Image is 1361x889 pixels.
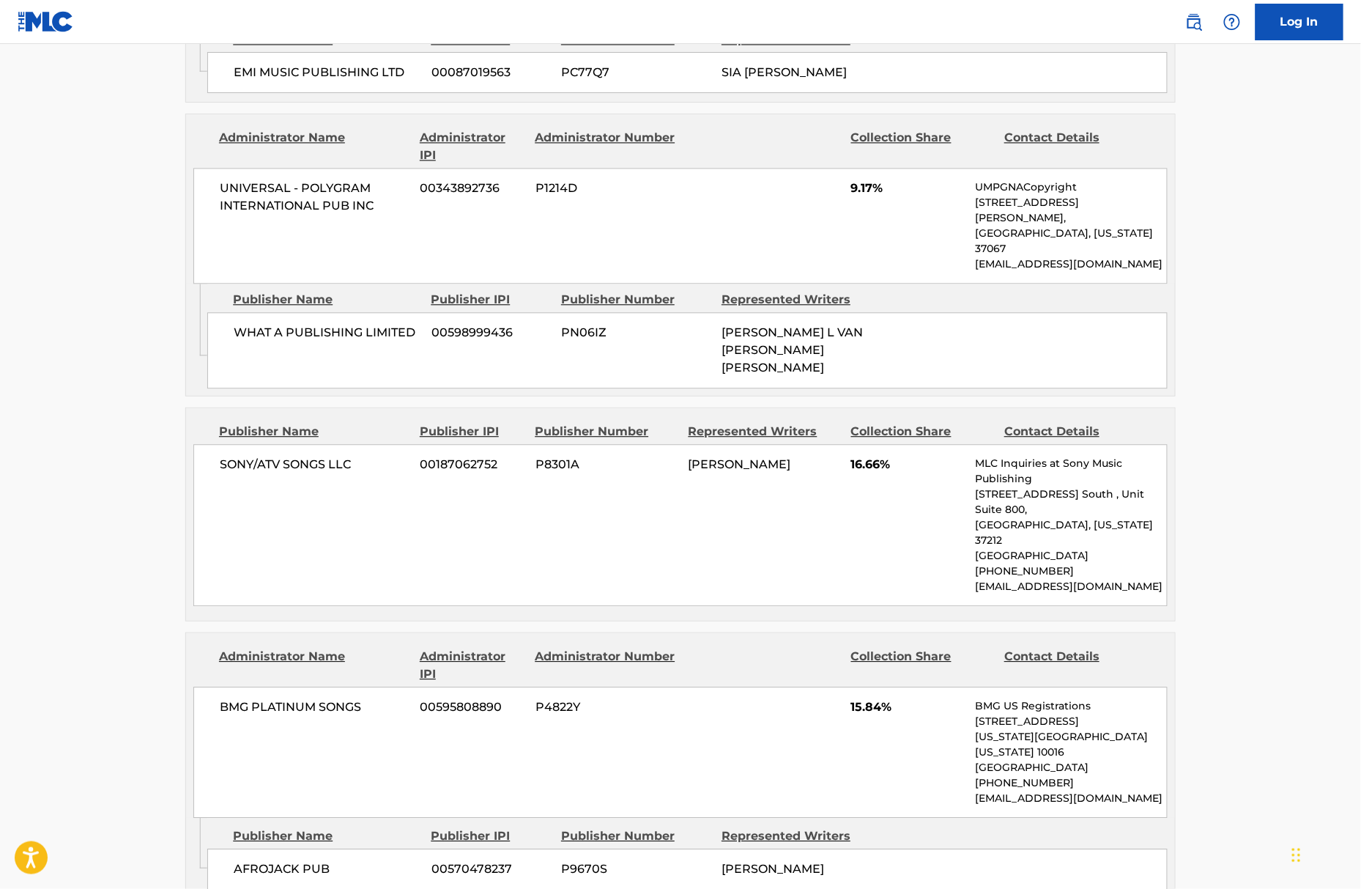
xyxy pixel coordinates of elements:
div: Represented Writers [722,291,871,309]
img: MLC Logo [18,11,74,32]
p: [GEOGRAPHIC_DATA], [US_STATE] 37212 [976,517,1167,548]
p: [GEOGRAPHIC_DATA], [US_STATE] 37067 [976,226,1167,257]
p: [STREET_ADDRESS] [976,714,1167,729]
span: BMG PLATINUM SONGS [220,698,409,716]
div: Publisher Number [561,827,711,845]
p: [EMAIL_ADDRESS][DOMAIN_NAME] [976,257,1167,272]
span: AFROJACK PUB [234,860,420,878]
p: MLC Inquiries at Sony Music Publishing [976,456,1167,487]
span: WHAT A PUBLISHING LIMITED [234,324,420,342]
span: SIA [PERSON_NAME] [722,65,847,79]
span: SONY/ATV SONGS LLC [220,456,409,473]
div: Publisher Number [561,291,711,309]
div: Publisher IPI [420,423,524,440]
span: 15.84% [851,698,965,716]
p: BMG US Registrations [976,698,1167,714]
div: Publisher Name [233,827,420,845]
div: Help [1217,7,1247,37]
div: Collection Share [851,129,993,164]
div: Contact Details [1004,648,1146,683]
div: Collection Share [851,648,993,683]
div: Publisher IPI [431,291,550,309]
span: P4822Y [535,698,678,716]
div: Administrator Name [219,648,409,683]
div: Administrator IPI [420,129,524,164]
div: Represented Writers [689,423,840,440]
span: P1214D [535,180,678,197]
div: Publisher Number [535,423,677,440]
a: Log In [1256,4,1343,40]
span: 9.17% [851,180,965,197]
p: [GEOGRAPHIC_DATA] [976,760,1167,775]
div: Administrator IPI [420,648,524,683]
span: 00595808890 [420,698,524,716]
span: 00570478237 [431,860,550,878]
p: [EMAIL_ADDRESS][DOMAIN_NAME] [976,579,1167,594]
span: 00343892736 [420,180,524,197]
div: Publisher IPI [431,827,550,845]
p: [STREET_ADDRESS] South , Unit Suite 800, [976,487,1167,517]
iframe: Chat Widget [1288,819,1361,889]
span: PN06IZ [561,324,711,342]
span: UNIVERSAL - POLYGRAM INTERNATIONAL PUB INC [220,180,409,215]
p: [EMAIL_ADDRESS][DOMAIN_NAME] [976,791,1167,806]
div: Administrator Number [535,648,677,683]
img: help [1223,13,1241,31]
div: Contact Details [1004,423,1146,440]
span: 16.66% [851,456,965,473]
a: Public Search [1179,7,1209,37]
img: search [1185,13,1203,31]
div: Administrator Name [219,129,409,164]
span: [PERSON_NAME] L VAN [PERSON_NAME] [PERSON_NAME] [722,325,863,375]
div: Drag [1292,833,1301,877]
span: [PERSON_NAME] [722,862,824,876]
div: Represented Writers [722,827,871,845]
p: UMPGNACopyright [976,180,1167,195]
p: [PHONE_NUMBER] [976,564,1167,579]
span: EMI MUSIC PUBLISHING LTD [234,64,420,81]
span: P8301A [535,456,678,473]
div: Contact Details [1004,129,1146,164]
div: Publisher Name [233,291,420,309]
span: P9670S [561,860,711,878]
span: 00087019563 [431,64,550,81]
p: [US_STATE][GEOGRAPHIC_DATA][US_STATE] 10016 [976,729,1167,760]
div: Administrator Number [535,129,677,164]
span: 00187062752 [420,456,524,473]
p: [PHONE_NUMBER] [976,775,1167,791]
div: Collection Share [851,423,993,440]
div: Publisher Name [219,423,409,440]
span: 00598999436 [431,324,550,342]
span: PC77Q7 [561,64,711,81]
span: [PERSON_NAME] [689,457,791,471]
p: [STREET_ADDRESS][PERSON_NAME], [976,195,1167,226]
p: [GEOGRAPHIC_DATA] [976,548,1167,564]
